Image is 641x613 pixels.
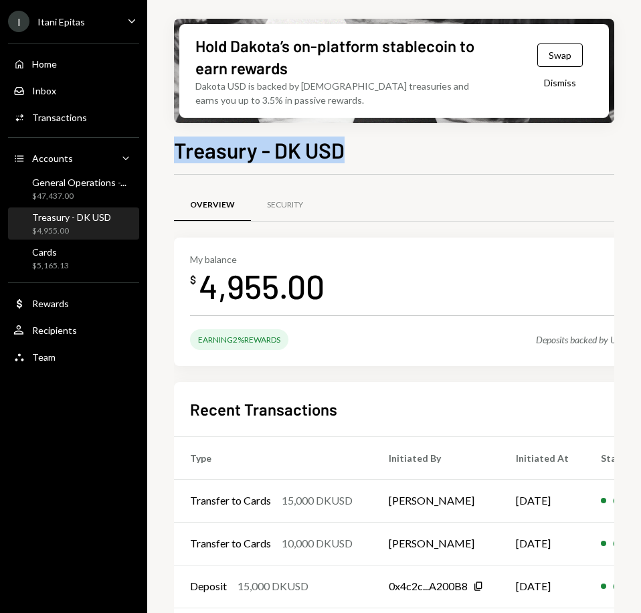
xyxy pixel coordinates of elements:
[32,298,69,309] div: Rewards
[190,329,288,350] div: Earning 2% Rewards
[500,565,585,608] td: [DATE]
[282,493,353,509] div: 15,000 DKUSD
[174,188,251,222] a: Overview
[190,199,235,211] div: Overview
[37,16,85,27] div: Itani Epitas
[174,137,345,163] h1: Treasury - DK USD
[195,35,483,79] div: Hold Dakota’s on-platform stablecoin to earn rewards
[190,254,325,265] div: My balance
[32,226,111,237] div: $4,955.00
[8,345,139,369] a: Team
[8,173,139,205] a: General Operations -...$47,437.00
[32,260,69,272] div: $5,165.13
[32,211,111,223] div: Treasury - DK USD
[32,191,126,202] div: $47,437.00
[32,351,56,363] div: Team
[8,207,139,240] a: Treasury - DK USD$4,955.00
[8,52,139,76] a: Home
[8,78,139,102] a: Inbox
[190,493,271,509] div: Transfer to Cards
[32,177,126,188] div: General Operations -...
[238,578,308,594] div: 15,000 DKUSD
[537,43,583,67] button: Swap
[190,398,337,420] h2: Recent Transactions
[32,85,56,96] div: Inbox
[190,273,196,286] div: $
[500,436,585,479] th: Initiated At
[32,325,77,336] div: Recipients
[389,578,468,594] div: 0x4c2c...A200B8
[373,522,500,565] td: [PERSON_NAME]
[8,146,139,170] a: Accounts
[199,265,325,307] div: 4,955.00
[174,436,373,479] th: Type
[373,479,500,522] td: [PERSON_NAME]
[500,522,585,565] td: [DATE]
[282,535,353,551] div: 10,000 DKUSD
[8,318,139,342] a: Recipients
[32,153,73,164] div: Accounts
[8,11,29,32] div: I
[8,291,139,315] a: Rewards
[251,188,319,222] a: Security
[373,436,500,479] th: Initiated By
[32,246,69,258] div: Cards
[8,105,139,129] a: Transactions
[8,242,139,274] a: Cards$5,165.13
[527,67,593,98] button: Dismiss
[32,58,57,70] div: Home
[190,578,227,594] div: Deposit
[32,112,87,123] div: Transactions
[500,479,585,522] td: [DATE]
[195,79,494,107] div: Dakota USD is backed by [DEMOGRAPHIC_DATA] treasuries and earns you up to 3.5% in passive rewards.
[190,535,271,551] div: Transfer to Cards
[267,199,303,211] div: Security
